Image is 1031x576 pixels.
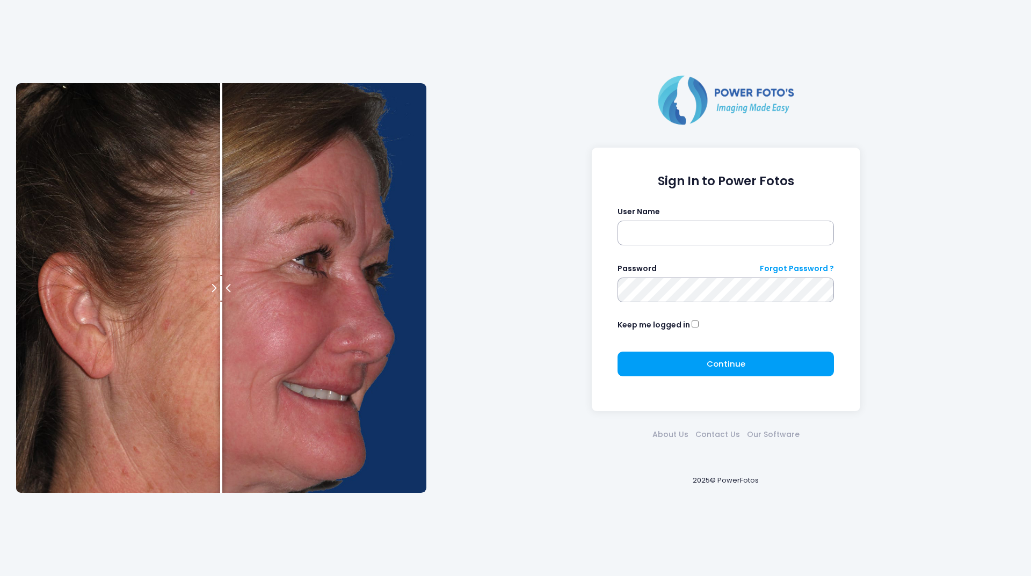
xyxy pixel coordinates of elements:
label: Password [618,263,657,274]
img: Logo [654,73,798,127]
label: User Name [618,206,660,217]
a: Contact Us [692,429,743,440]
button: Continue [618,352,834,376]
h1: Sign In to Power Fotos [618,174,834,188]
a: About Us [649,429,692,440]
label: Keep me logged in [618,319,690,331]
div: 2025© PowerFotos [437,457,1015,503]
span: Continue [707,358,745,369]
a: Our Software [743,429,803,440]
a: Forgot Password ? [760,263,834,274]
